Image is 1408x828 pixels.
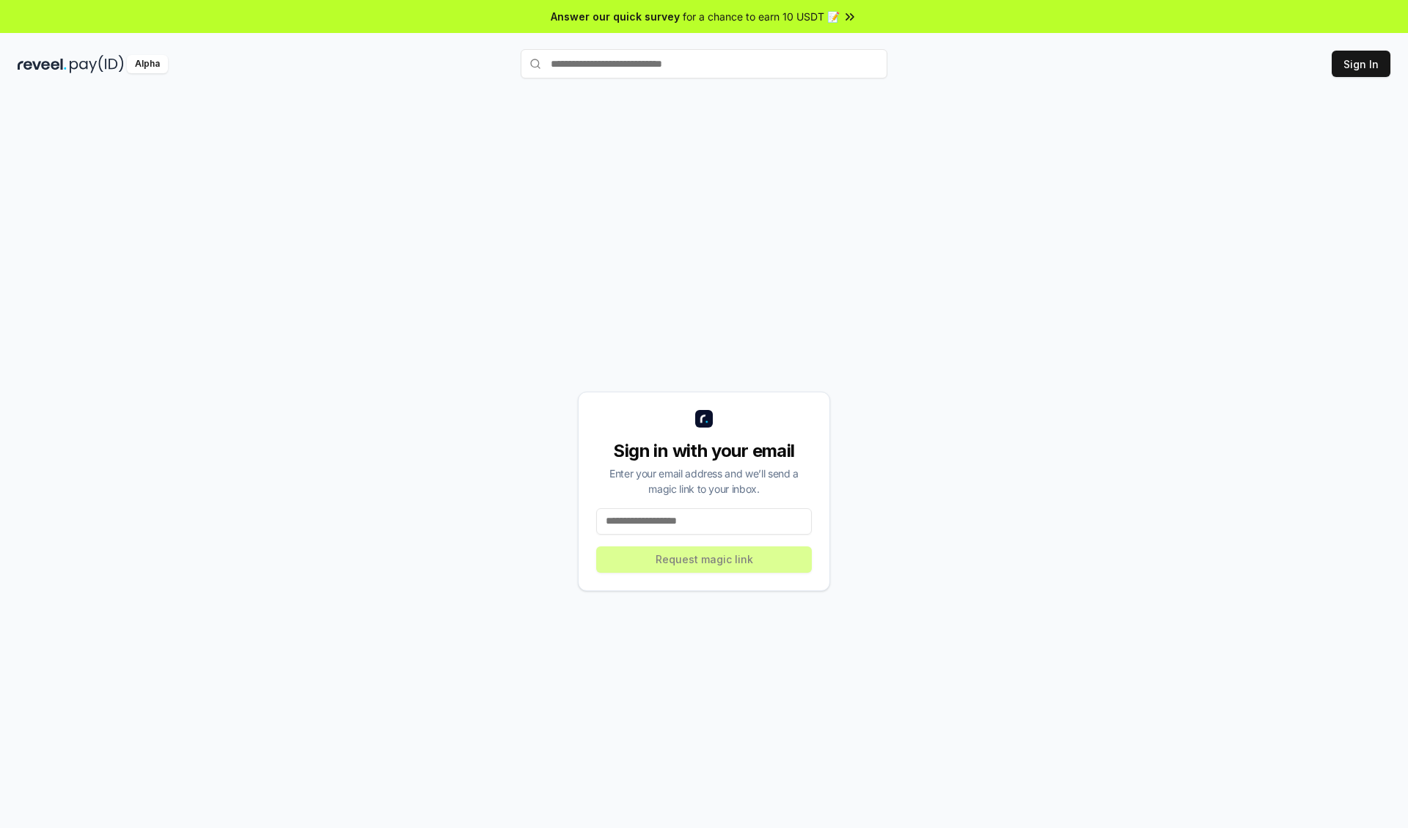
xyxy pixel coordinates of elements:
div: Enter your email address and we’ll send a magic link to your inbox. [596,466,812,497]
span: for a chance to earn 10 USDT 📝 [683,9,840,24]
img: pay_id [70,55,124,73]
div: Sign in with your email [596,439,812,463]
img: logo_small [695,410,713,428]
span: Answer our quick survey [551,9,680,24]
div: Alpha [127,55,168,73]
button: Sign In [1332,51,1390,77]
img: reveel_dark [18,55,67,73]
